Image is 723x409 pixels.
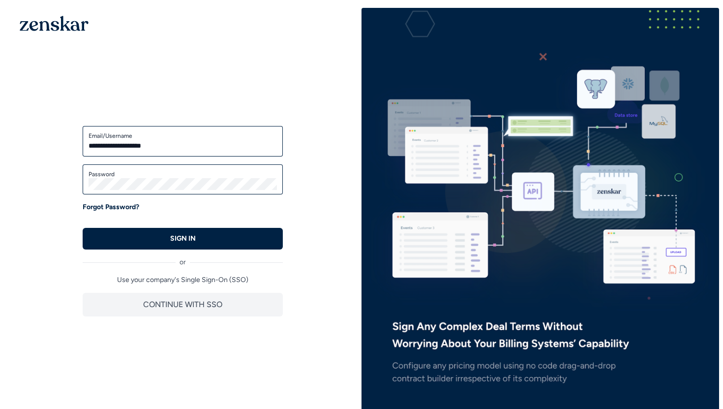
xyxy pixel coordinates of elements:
a: Forgot Password? [83,202,139,212]
button: SIGN IN [83,228,283,250]
p: SIGN IN [170,234,196,244]
p: Use your company's Single Sign-On (SSO) [83,275,283,285]
label: Email/Username [89,132,277,140]
div: or [83,250,283,267]
button: CONTINUE WITH SSO [83,293,283,316]
img: 1OGAJ2xQqyY4LXKgY66KYq0eOWRCkrZdAb3gUhuVAqdWPZE9SRJmCz+oDMSn4zDLXe31Ii730ItAGKgCKgCCgCikA4Av8PJUP... [20,16,89,31]
label: Password [89,170,277,178]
